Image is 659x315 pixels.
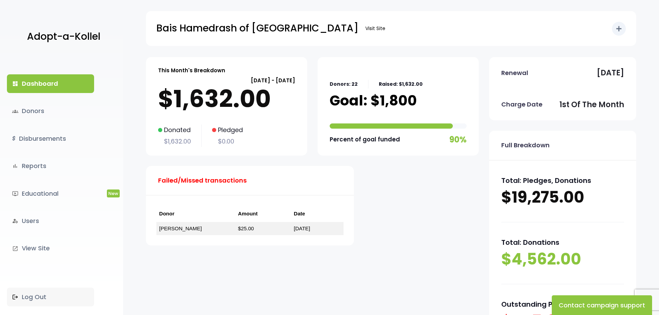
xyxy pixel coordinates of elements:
a: Adopt-a-Kollel [24,20,100,54]
p: Total: Donations [501,236,624,249]
p: $1,632.00 [158,136,191,147]
p: Failed/Missed transactions [158,175,247,186]
p: $0.00 [212,136,243,147]
p: Charge Date [501,99,542,110]
p: Bais Hamedrash of [GEOGRAPHIC_DATA] [156,20,358,37]
a: [PERSON_NAME] [159,225,202,231]
i: dashboard [12,81,18,87]
button: add [612,22,626,36]
i: launch [12,245,18,252]
a: [DATE] [294,225,310,231]
a: manage_accountsUsers [7,212,94,230]
a: launchView Site [7,239,94,258]
i: bar_chart [12,163,18,169]
p: $4,562.00 [501,249,624,270]
a: Log Out [7,288,94,306]
th: Amount [235,206,291,222]
i: $ [12,134,16,144]
p: This Month's Breakdown [158,66,225,75]
button: Contact campaign support [552,295,652,315]
a: ondemand_videoEducationalNew [7,184,94,203]
a: bar_chartReports [7,157,94,175]
a: dashboardDashboard [7,74,94,93]
p: 1st of the month [559,98,624,112]
p: 90% [449,132,467,147]
p: Donors: 22 [330,80,358,89]
p: $1,632.00 [158,85,295,113]
p: Renewal [501,67,528,78]
p: Goal: $1,800 [330,92,417,109]
p: Full Breakdown [501,140,550,151]
th: Donor [156,206,235,222]
th: Date [291,206,344,222]
p: Pledged [212,124,243,136]
p: Raised: $1,632.00 [379,80,423,89]
a: groupsDonors [7,102,94,120]
a: $Disbursements [7,129,94,148]
span: groups [12,108,18,114]
i: manage_accounts [12,218,18,224]
p: [DATE] [597,66,624,80]
i: add [615,25,623,33]
p: Percent of goal funded [330,134,400,145]
p: Total: Pledges, Donations [501,174,624,187]
p: Outstanding Pledges [501,298,624,311]
a: Visit Site [362,22,389,35]
span: New [107,189,120,197]
a: $25.00 [238,225,254,231]
p: Adopt-a-Kollel [27,28,100,45]
p: [DATE] - [DATE] [158,76,295,85]
p: $19,275.00 [501,187,624,208]
p: Donated [158,124,191,136]
i: ondemand_video [12,191,18,197]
